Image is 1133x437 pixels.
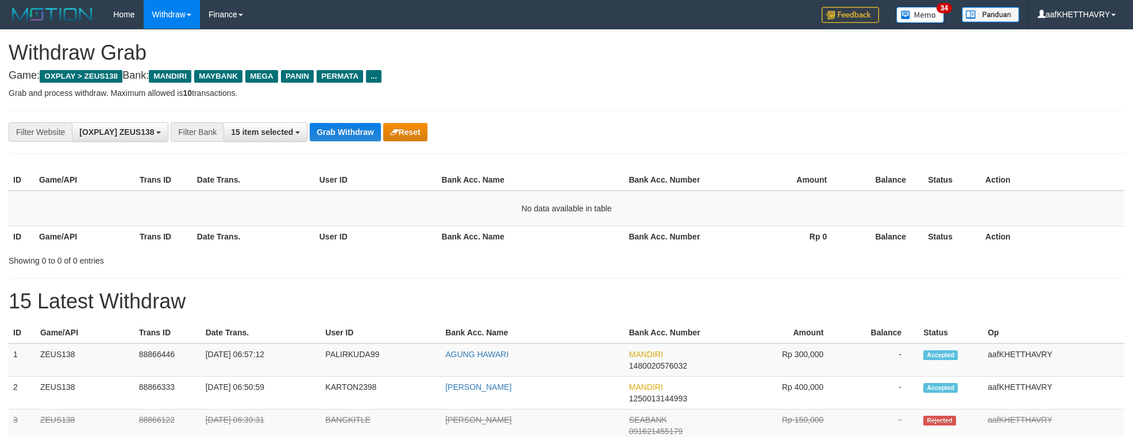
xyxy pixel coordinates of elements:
[134,322,201,343] th: Trans ID
[724,343,841,377] td: Rp 300,000
[79,127,154,137] span: [OXPLAY] ZEUS138
[724,226,844,247] th: Rp 0
[9,191,1124,226] td: No data available in table
[629,350,663,359] span: MANDIRI
[321,343,441,377] td: PALIRKUDA99
[896,7,945,23] img: Button%20Memo.svg
[245,70,278,83] span: MEGA
[315,226,437,247] th: User ID
[844,169,923,191] th: Balance
[923,416,955,426] span: Rejected
[983,322,1124,343] th: Op
[9,226,34,247] th: ID
[9,377,36,409] td: 2
[36,377,134,409] td: ZEUS138
[321,322,441,343] th: User ID
[9,290,1124,313] h1: 15 Latest Withdraw
[310,123,380,141] button: Grab Withdraw
[201,343,321,377] td: [DATE] 06:57:12
[171,122,223,142] div: Filter Bank
[36,343,134,377] td: ZEUS138
[9,343,36,377] td: 1
[445,382,511,392] a: [PERSON_NAME]
[844,226,923,247] th: Balance
[841,377,919,409] td: -
[40,70,122,83] span: OXPLAY > ZEUS138
[9,122,72,142] div: Filter Website
[629,427,683,436] span: Copy 091621455179 to clipboard
[201,377,321,409] td: [DATE] 06:50:59
[9,87,1124,99] p: Grab and process withdraw. Maximum allowed is transactions.
[919,322,983,343] th: Status
[625,322,724,343] th: Bank Acc. Number
[192,169,315,191] th: Date Trans.
[841,322,919,343] th: Balance
[9,6,96,23] img: MOTION_logo.png
[983,343,1124,377] td: aafKHETTHAVRY
[9,41,1124,64] h1: Withdraw Grab
[34,169,135,191] th: Game/API
[34,226,135,247] th: Game/API
[321,377,441,409] td: KARTON2398
[962,7,1019,22] img: panduan.png
[822,7,879,23] img: Feedback.jpg
[281,70,314,83] span: PANIN
[981,226,1124,247] th: Action
[629,415,667,424] span: SEABANK
[9,250,464,266] div: Showing 0 to 0 of 0 entries
[629,394,687,403] span: Copy 1250013144993 to clipboard
[317,70,363,83] span: PERMATA
[315,169,437,191] th: User ID
[9,70,1124,82] h4: Game: Bank:
[437,226,625,247] th: Bank Acc. Name
[149,70,191,83] span: MANDIRI
[134,343,201,377] td: 88866446
[9,169,34,191] th: ID
[192,226,315,247] th: Date Trans.
[231,127,293,137] span: 15 item selected
[383,123,427,141] button: Reset
[194,70,242,83] span: MAYBANK
[36,322,134,343] th: Game/API
[923,169,981,191] th: Status
[983,377,1124,409] td: aafKHETTHAVRY
[366,70,381,83] span: ...
[134,377,201,409] td: 88866333
[724,322,841,343] th: Amount
[445,415,511,424] a: [PERSON_NAME]
[135,169,192,191] th: Trans ID
[624,226,724,247] th: Bank Acc. Number
[724,377,841,409] td: Rp 400,000
[841,343,919,377] td: -
[923,383,958,393] span: Accepted
[724,169,844,191] th: Amount
[981,169,1124,191] th: Action
[9,322,36,343] th: ID
[624,169,724,191] th: Bank Acc. Number
[937,3,952,13] span: 34
[135,226,192,247] th: Trans ID
[441,322,625,343] th: Bank Acc. Name
[445,350,508,359] a: AGUNG HAWARI
[629,361,687,370] span: Copy 1480020576032 to clipboard
[72,122,168,142] button: [OXPLAY] ZEUS138
[923,226,981,247] th: Status
[437,169,625,191] th: Bank Acc. Name
[923,350,958,360] span: Accepted
[201,322,321,343] th: Date Trans.
[183,88,192,98] strong: 10
[223,122,307,142] button: 15 item selected
[629,382,663,392] span: MANDIRI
